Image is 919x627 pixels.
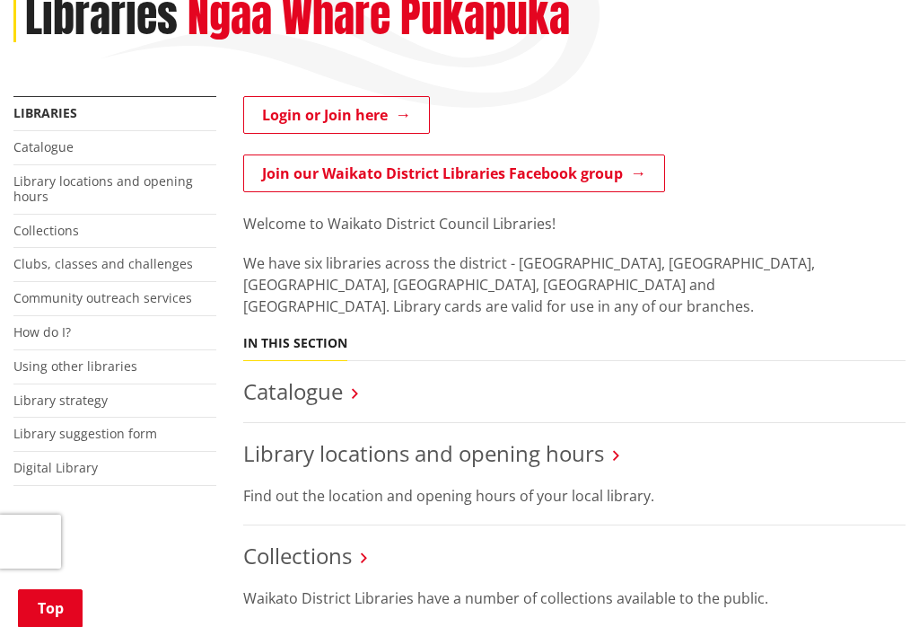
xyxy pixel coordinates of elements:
a: Library suggestion form [13,425,157,442]
a: Library strategy [13,392,108,409]
a: Catalogue [243,376,343,406]
a: Collections [243,541,352,570]
a: Collections [13,222,79,239]
a: How do I? [13,323,71,340]
a: Using other libraries [13,358,137,375]
p: Welcome to Waikato District Council Libraries! [243,213,906,234]
h5: In this section [243,336,347,351]
a: Community outreach services [13,289,192,306]
span: ibrary cards are valid for use in any of our branches. [400,296,754,316]
a: Top [18,589,83,627]
a: Catalogue [13,138,74,155]
p: Waikato District Libraries have a number of collections available to the public. [243,587,906,609]
a: Library locations and opening hours [243,438,604,468]
p: Find out the location and opening hours of your local library. [243,485,906,507]
a: Digital Library [13,459,98,476]
a: Login or Join here [243,96,430,134]
p: We have six libraries across the district - [GEOGRAPHIC_DATA], [GEOGRAPHIC_DATA], [GEOGRAPHIC_DAT... [243,252,906,317]
a: Clubs, classes and challenges [13,255,193,272]
a: Library locations and opening hours [13,172,193,205]
a: Libraries [13,104,77,121]
a: Join our Waikato District Libraries Facebook group [243,155,665,192]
